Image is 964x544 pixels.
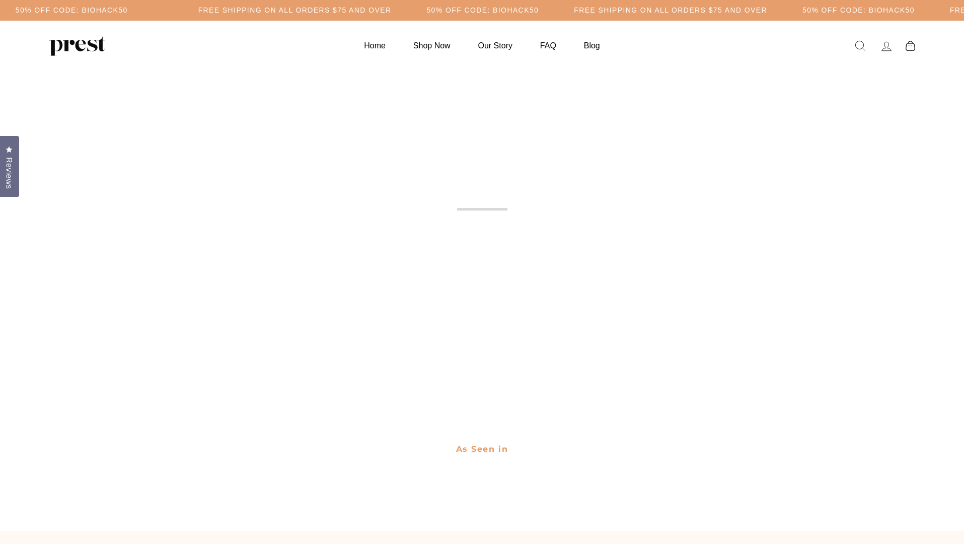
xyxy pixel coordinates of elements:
[574,6,767,15] h5: Free Shipping on all orders $75 and over
[426,6,539,15] h5: 50% OFF CODE: BIOHACK50
[351,36,612,55] ul: Primary
[466,36,525,55] a: Our Story
[188,437,777,462] h2: As Seen in
[198,6,392,15] h5: Free Shipping on all orders $75 and over
[401,36,463,55] a: Shop Now
[351,36,398,55] a: Home
[802,6,915,15] h5: 50% OFF CODE: BIOHACK50
[571,36,613,55] a: Blog
[528,36,569,55] a: FAQ
[16,6,128,15] h5: 50% OFF CODE: BIOHACK50
[3,157,16,189] span: Reviews
[49,36,105,56] img: PREST ORGANICS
